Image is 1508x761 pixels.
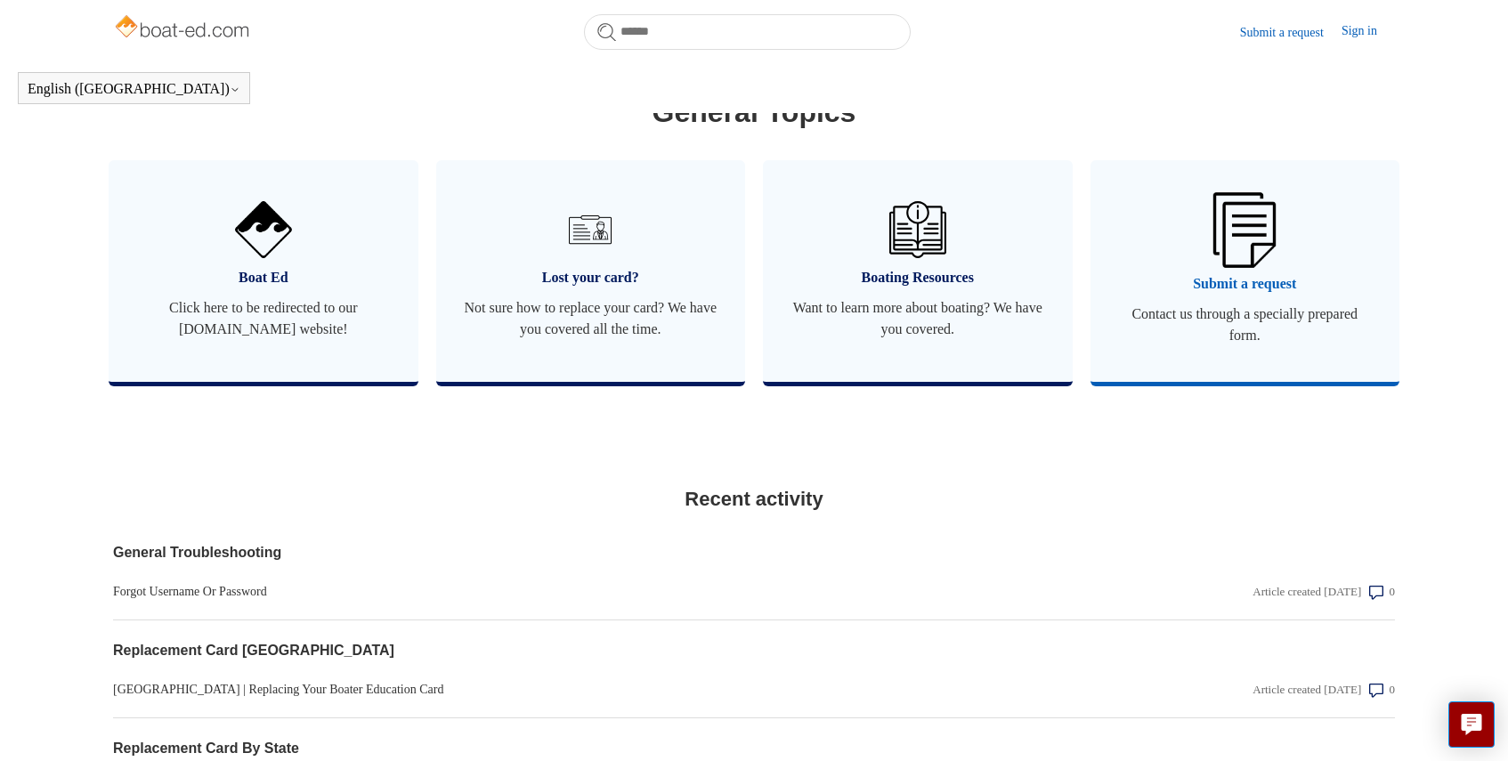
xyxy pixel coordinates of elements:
a: Submit a request [1240,23,1342,42]
span: Click here to be redirected to our [DOMAIN_NAME] website! [135,297,392,340]
input: Search [584,14,911,50]
a: Replacement Card By State [113,738,1010,759]
a: Replacement Card [GEOGRAPHIC_DATA] [113,640,1010,661]
a: Boating Resources Want to learn more about boating? We have you covered. [763,160,1073,382]
span: Submit a request [1117,273,1374,295]
div: Article created [DATE] [1253,583,1361,601]
span: Want to learn more about boating? We have you covered. [790,297,1046,340]
img: 01HZPCYVNCVF44JPJQE4DN11EA [235,201,292,258]
span: Boating Resources [790,267,1046,288]
span: Lost your card? [463,267,719,288]
a: General Troubleshooting [113,542,1010,563]
a: Submit a request Contact us through a specially prepared form. [1090,160,1400,382]
a: [GEOGRAPHIC_DATA] | Replacing Your Boater Education Card [113,680,1010,699]
span: Boat Ed [135,267,392,288]
a: Lost your card? Not sure how to replace your card? We have you covered all the time. [436,160,746,382]
a: Boat Ed Click here to be redirected to our [DOMAIN_NAME] website! [109,160,418,382]
img: 01HZPCYVT14CG9T703FEE4SFXC [562,201,619,258]
img: 01HZPCYW3NK71669VZTW7XY4G9 [1213,192,1276,267]
h2: Recent activity [113,484,1395,514]
div: Article created [DATE] [1253,681,1361,699]
button: English ([GEOGRAPHIC_DATA]) [28,81,240,97]
button: Live chat [1448,701,1495,748]
img: Boat-Ed Help Center home page [113,11,255,46]
span: Contact us through a specially prepared form. [1117,304,1374,346]
img: 01HZPCYVZMCNPYXCC0DPA2R54M [889,201,946,258]
a: Sign in [1342,21,1395,43]
span: Not sure how to replace your card? We have you covered all the time. [463,297,719,340]
a: Forgot Username Or Password [113,582,1010,601]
